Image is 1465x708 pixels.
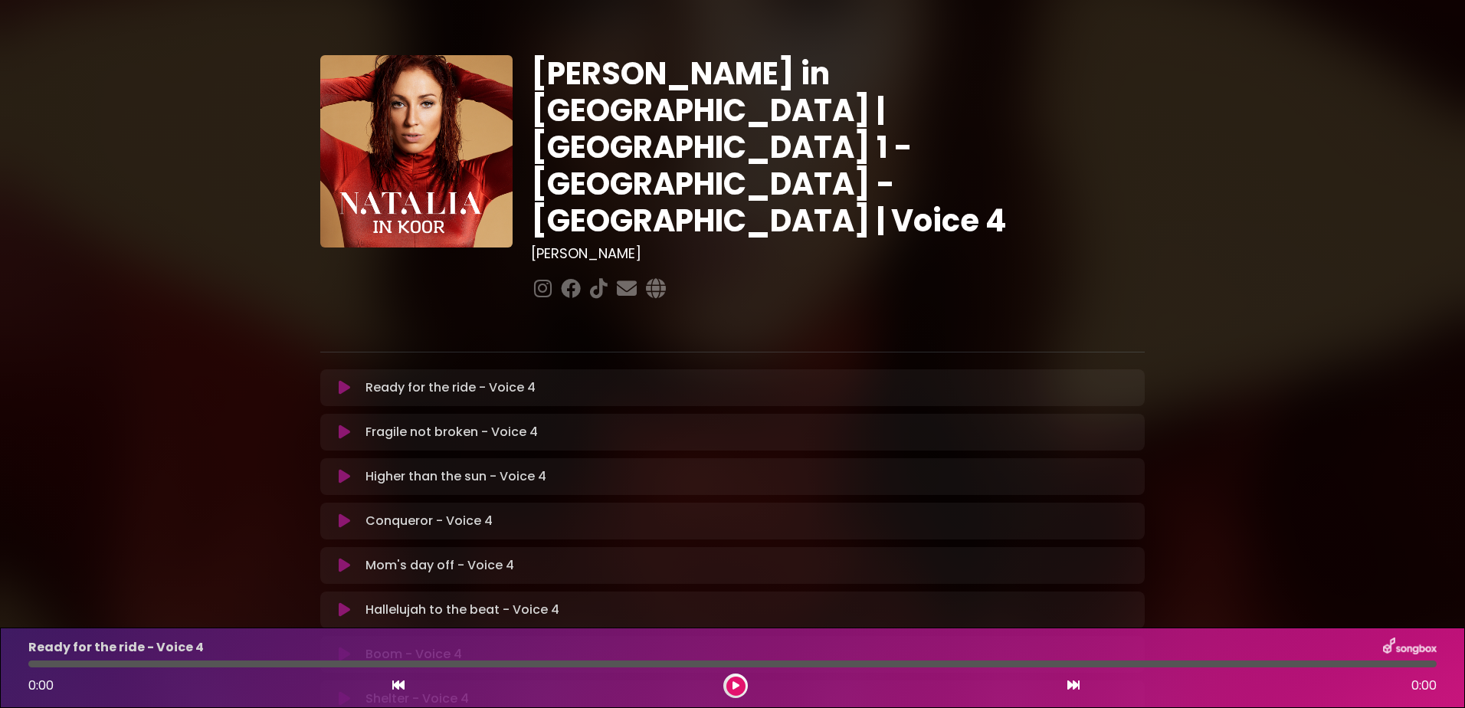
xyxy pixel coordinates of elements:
p: Mom's day off - Voice 4 [365,556,514,575]
p: Hallelujah to the beat - Voice 4 [365,601,559,619]
h1: [PERSON_NAME] in [GEOGRAPHIC_DATA] | [GEOGRAPHIC_DATA] 1 - [GEOGRAPHIC_DATA] - [GEOGRAPHIC_DATA] ... [531,55,1145,239]
p: Ready for the ride - Voice 4 [365,379,536,397]
p: Ready for the ride - Voice 4 [28,638,204,657]
img: YTVS25JmS9CLUqXqkEhs [320,55,513,247]
p: Higher than the sun - Voice 4 [365,467,546,486]
img: songbox-logo-white.png [1383,638,1437,657]
p: Conqueror - Voice 4 [365,512,493,530]
span: 0:00 [28,677,54,694]
h3: [PERSON_NAME] [531,245,1145,262]
p: Fragile not broken - Voice 4 [365,423,538,441]
span: 0:00 [1411,677,1437,695]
